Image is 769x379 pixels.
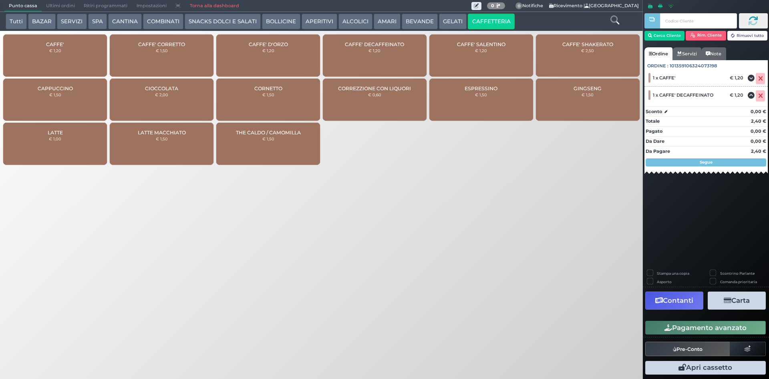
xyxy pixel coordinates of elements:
[729,92,747,98] div: € 1,20
[57,14,87,30] button: SERVIZI
[4,0,42,12] span: Punto cassa
[660,13,737,28] input: Codice Cliente
[646,108,662,115] strong: Sconto
[48,130,63,136] span: LATTE
[491,3,494,8] b: 0
[457,41,505,47] span: CAFFE' SALENTINO
[262,92,274,97] small: € 1,50
[302,14,337,30] button: APERITIVI
[262,14,300,30] button: BOLLICINE
[49,92,61,97] small: € 1,50
[515,2,523,10] span: 0
[475,92,487,97] small: € 1,50
[262,136,274,141] small: € 1,50
[28,14,56,30] button: BAZAR
[646,118,660,124] strong: Totale
[254,85,282,91] span: CORNETTO
[562,41,613,47] span: CAFFE' SHAKERATO
[720,279,757,284] label: Comanda prioritaria
[108,14,142,30] button: CANTINA
[236,130,301,136] span: THE CALDO / CAMOMILLA
[645,342,730,356] button: Pre-Conto
[581,48,594,53] small: € 2,50
[338,85,411,91] span: CORREZZIONE CON LIQUORI
[345,41,404,47] span: CAFFE' DECAFFEINATO
[143,14,183,30] button: COMBINATI
[672,47,701,60] a: Servizi
[475,48,487,53] small: € 1,20
[155,92,168,97] small: € 2,00
[249,41,288,47] span: CAFFE' D'ORZO
[185,0,243,12] a: Torna alla dashboard
[647,63,668,69] span: Ordine :
[670,63,717,69] span: 101359106324073198
[138,130,186,136] span: LATTE MACCHIATO
[653,75,675,81] span: 1 x CAFFE'
[368,48,380,53] small: € 1,20
[646,148,670,154] strong: Da Pagare
[79,0,132,12] span: Ritiri programmati
[653,92,713,98] span: 1 x CAFFE' DECAFFEINATO
[700,160,713,165] strong: Segue
[708,292,766,310] button: Carta
[645,361,766,375] button: Apri cassetto
[645,321,766,334] button: Pagamento avanzato
[338,14,372,30] button: ALCOLICI
[6,14,27,30] button: Tutti
[751,109,766,114] strong: 0,00 €
[49,136,61,141] small: € 1,00
[644,47,672,60] a: Ordine
[686,31,726,41] button: Rim. Cliente
[465,85,497,91] span: ESPRESSINO
[468,14,514,30] button: CAFFETTERIA
[262,48,274,53] small: € 1,20
[42,0,79,12] span: Ultimi ordini
[574,85,602,91] span: GINGSENG
[582,92,594,97] small: € 1,50
[156,136,168,141] small: € 1,50
[644,31,685,41] button: Cerca Cliente
[646,128,662,134] strong: Pagato
[156,48,168,53] small: € 1,50
[439,14,467,30] button: GELATI
[138,41,185,47] span: CAFFE' CORRETTO
[727,31,768,41] button: Rimuovi tutto
[368,92,381,97] small: € 0,60
[49,48,61,53] small: € 1,20
[751,118,766,124] strong: 2,40 €
[657,271,689,276] label: Stampa una copia
[145,85,178,91] span: CIOCCOLATA
[657,279,672,284] label: Asporto
[88,14,107,30] button: SPA
[751,128,766,134] strong: 0,00 €
[374,14,401,30] button: AMARI
[132,0,171,12] span: Impostazioni
[729,75,747,81] div: € 1,20
[646,138,664,144] strong: Da Dare
[46,41,64,47] span: CAFFE'
[185,14,261,30] button: SNACKS DOLCI E SALATI
[720,271,755,276] label: Scontrino Parlante
[751,138,766,144] strong: 0,00 €
[645,292,703,310] button: Contanti
[701,47,726,60] a: Note
[751,148,766,154] strong: 2,40 €
[38,85,73,91] span: CAPPUCCINO
[402,14,438,30] button: BEVANDE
